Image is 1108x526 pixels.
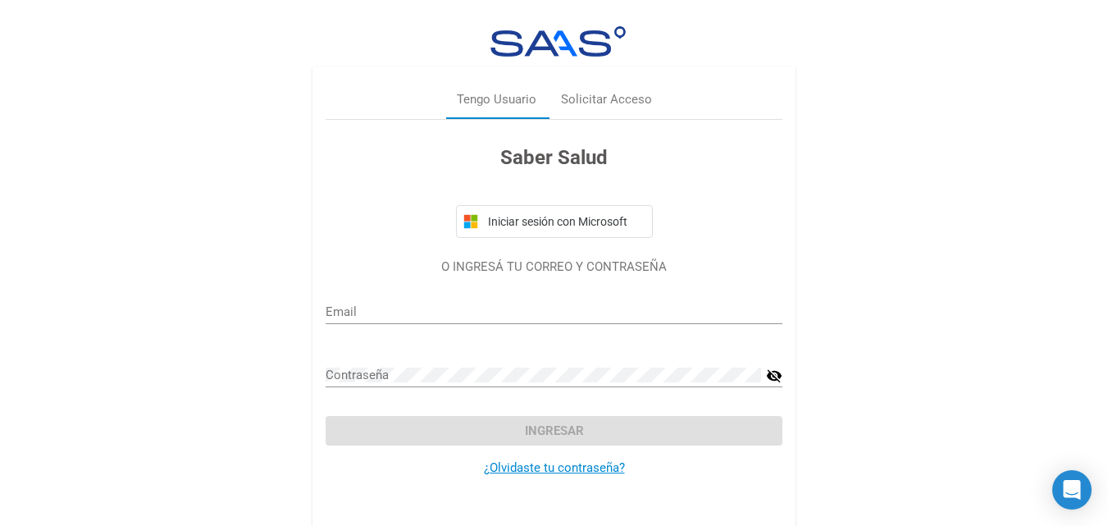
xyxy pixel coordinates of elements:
[561,90,652,109] div: Solicitar Acceso
[456,205,653,238] button: Iniciar sesión con Microsoft
[326,416,782,446] button: Ingresar
[766,366,782,386] mat-icon: visibility_off
[326,143,782,172] h3: Saber Salud
[484,460,625,475] a: ¿Olvidaste tu contraseña?
[1052,470,1092,510] div: Open Intercom Messenger
[525,423,584,438] span: Ingresar
[326,258,782,277] p: O INGRESÁ TU CORREO Y CONTRASEÑA
[485,215,645,228] span: Iniciar sesión con Microsoft
[457,90,536,109] div: Tengo Usuario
